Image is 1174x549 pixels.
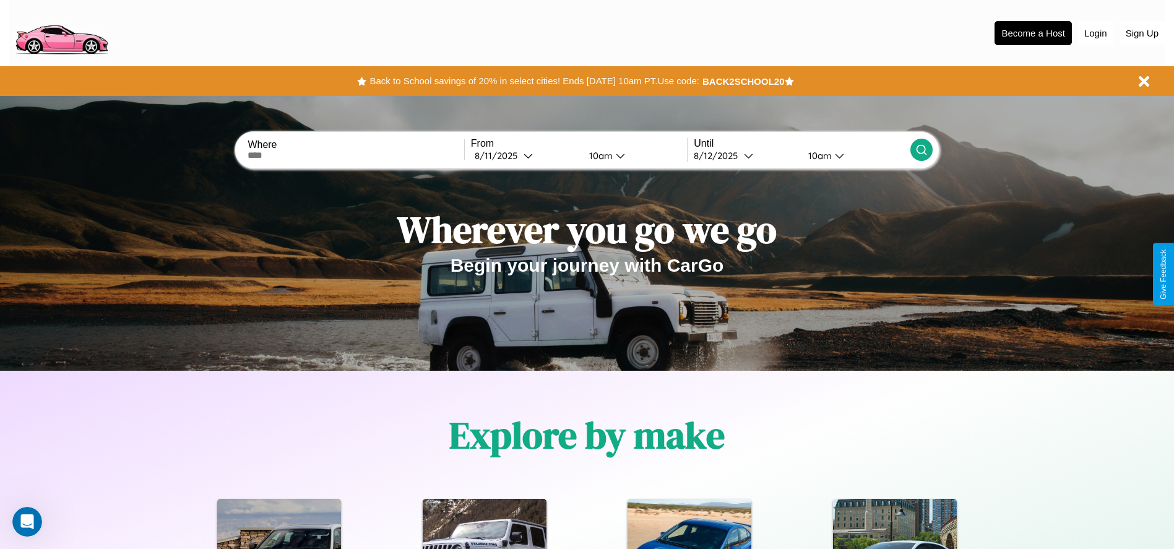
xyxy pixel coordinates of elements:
[248,139,464,150] label: Where
[1120,22,1165,45] button: Sign Up
[694,138,910,149] label: Until
[583,150,616,162] div: 10am
[995,21,1072,45] button: Become a Host
[694,150,744,162] div: 8 / 12 / 2025
[471,138,687,149] label: From
[12,507,42,537] iframe: Intercom live chat
[1159,249,1168,300] div: Give Feedback
[366,72,702,90] button: Back to School savings of 20% in select cities! Ends [DATE] 10am PT.Use code:
[471,149,579,162] button: 8/11/2025
[449,410,725,460] h1: Explore by make
[1078,22,1113,45] button: Login
[798,149,910,162] button: 10am
[802,150,835,162] div: 10am
[475,150,524,162] div: 8 / 11 / 2025
[579,149,688,162] button: 10am
[9,6,113,58] img: logo
[702,76,785,87] b: BACK2SCHOOL20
